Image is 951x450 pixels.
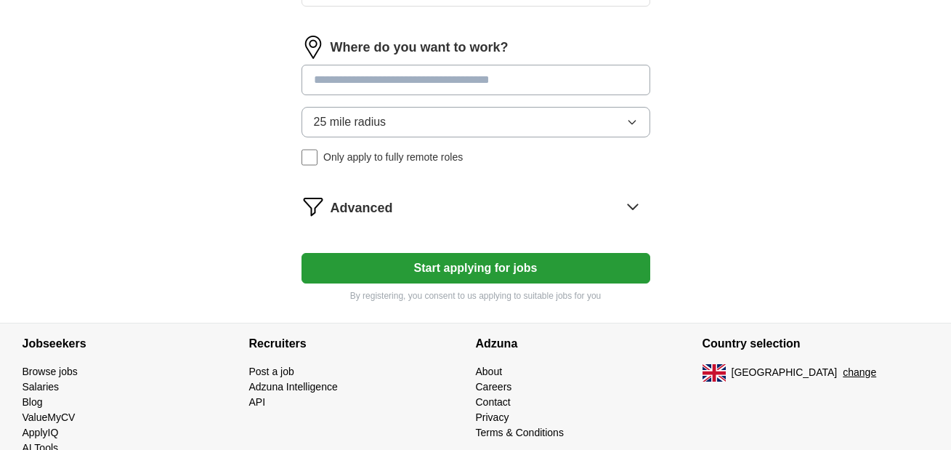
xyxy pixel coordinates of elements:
a: Browse jobs [23,366,78,377]
span: Only apply to fully remote roles [323,150,463,165]
button: 25 mile radius [302,107,650,137]
a: Salaries [23,381,60,393]
input: Only apply to fully remote roles [302,149,318,166]
button: Start applying for jobs [302,253,650,284]
a: Adzuna Intelligence [249,381,338,393]
a: API [249,396,266,408]
a: Terms & Conditions [476,427,564,438]
a: Contact [476,396,511,408]
img: filter [302,195,325,218]
a: ValueMyCV [23,411,76,423]
span: Advanced [331,198,393,218]
span: 25 mile radius [314,113,387,131]
button: change [843,365,876,380]
a: About [476,366,503,377]
a: Post a job [249,366,294,377]
a: Blog [23,396,43,408]
img: location.png [302,36,325,59]
label: Where do you want to work? [331,38,509,57]
span: [GEOGRAPHIC_DATA] [732,365,838,380]
p: By registering, you consent to us applying to suitable jobs for you [302,289,650,302]
a: Careers [476,381,512,393]
h4: Country selection [703,324,929,364]
img: UK flag [703,364,726,382]
a: ApplyIQ [23,427,59,438]
a: Privacy [476,411,509,423]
